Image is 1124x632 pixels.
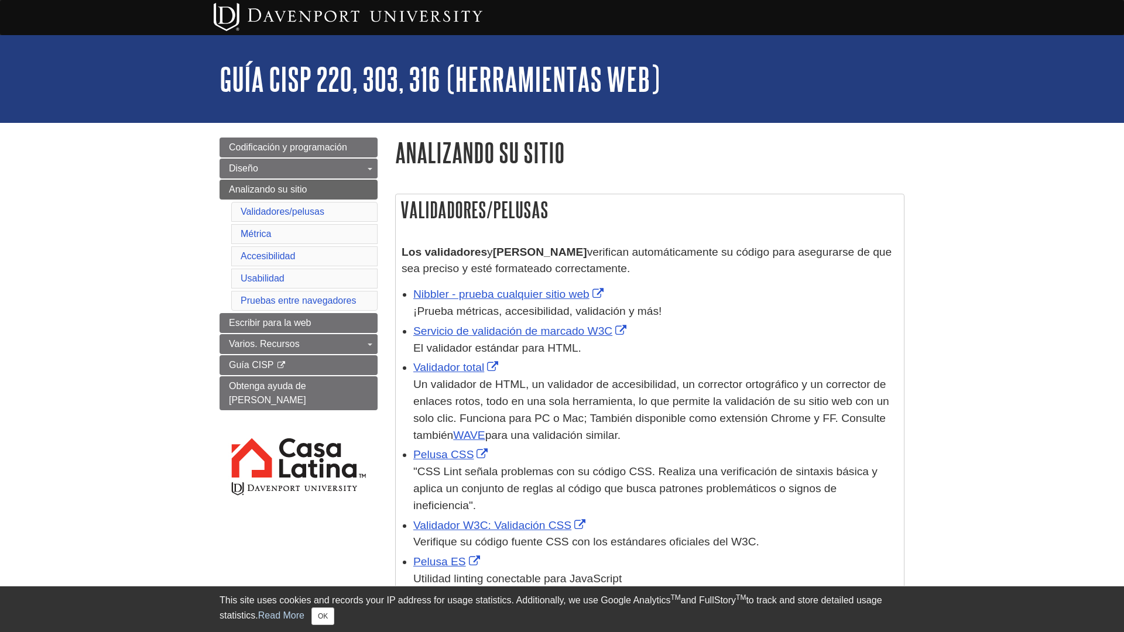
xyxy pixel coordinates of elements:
[220,61,660,97] a: Guía CISP 220, 303, 316 (Herramientas Web)
[258,610,304,620] a: Read More
[220,376,378,410] a: Obtenga ayuda de [PERSON_NAME]
[220,313,378,333] a: Escribir para la web
[396,194,904,225] h2: Validadores/pelusas
[413,448,491,461] a: Link opens in new window
[220,138,378,157] a: Codificación y programación
[493,246,587,258] strong: [PERSON_NAME]
[413,555,483,568] a: Link opens in new window
[453,429,485,441] a: WAVE
[413,519,588,531] a: Link opens in new window
[241,296,356,305] a: Pruebas entre navegadores
[413,340,898,357] div: El validador estándar para HTML.
[229,163,258,173] span: Diseño
[229,318,311,328] span: Escribir para la web
[229,184,307,194] span: Analizando su sitio
[670,593,680,602] sup: TM
[241,251,295,261] a: Accesibilidad
[220,159,378,178] a: Diseño
[413,463,898,514] div: "CSS Lint señala problemas con su código CSS. Realiza una verificación de sintaxis básica y aplic...
[402,244,898,278] p: y verifican automáticamente su código para asegurarse de que sea preciso y esté formateado correc...
[413,361,501,373] a: Link opens in new window
[220,334,378,354] a: Varios. Recursos
[229,142,347,152] span: Codificación y programación
[229,339,300,349] span: Varios. Recursos
[413,303,898,320] div: ¡Prueba métricas, accesibilidad, validación y más!
[413,376,898,444] div: Un validador de HTML, un validador de accesibilidad, un corrector ortográfico y un corrector de e...
[413,288,606,300] a: Link opens in new window
[276,362,286,369] i: This link opens in a new window
[311,607,334,625] button: Close
[241,273,285,283] a: Usabilidad
[413,325,629,337] a: Link opens in new window
[229,360,273,370] span: Guía CISP
[229,381,306,405] span: Obtenga ayuda de [PERSON_NAME]
[241,229,271,239] a: Métrica
[220,355,378,375] a: Guía CISP
[395,138,904,167] h1: Analizando su sitio
[214,3,482,31] img: Davenport University
[220,180,378,200] a: Analizando su sitio
[413,571,898,588] div: Utilidad linting conectable para JavaScript
[220,138,378,517] div: Guide Page Menu
[220,593,904,625] div: This site uses cookies and records your IP address for usage statistics. Additionally, we use Goo...
[736,593,746,602] sup: TM
[402,246,487,258] strong: Los validadores
[413,534,898,551] div: Verifique su código fuente CSS con los estándares oficiales del W3C.
[241,207,324,217] a: Validadores/pelusas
